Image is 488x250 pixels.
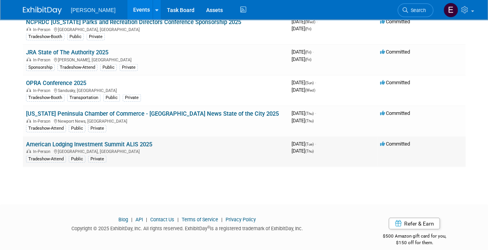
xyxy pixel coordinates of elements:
[26,33,64,40] div: Tradeshow-Booth
[219,217,224,222] span: |
[408,7,426,13] span: Search
[316,19,318,24] span: -
[292,19,318,24] span: [DATE]
[305,50,311,54] span: (Fri)
[26,64,55,71] div: Sponsorship
[26,80,86,87] a: OPRA Conference 2025
[71,7,116,13] span: [PERSON_NAME]
[26,94,64,101] div: Tradeshow-Booth
[23,223,352,232] div: Copyright © 2025 ExhibitDay, Inc. All rights reserved. ExhibitDay is a registered trademark of Ex...
[26,119,31,123] img: In-Person Event
[26,149,31,153] img: In-Person Event
[305,119,314,123] span: (Thu)
[26,26,285,32] div: [GEOGRAPHIC_DATA], [GEOGRAPHIC_DATA]
[67,33,84,40] div: Public
[292,26,311,31] span: [DATE]
[292,87,315,93] span: [DATE]
[26,88,31,92] img: In-Person Event
[33,27,53,32] span: In-Person
[305,142,314,146] span: (Tue)
[226,217,256,222] a: Privacy Policy
[305,81,314,85] span: (Sun)
[69,125,85,132] div: Public
[292,110,316,116] span: [DATE]
[443,3,458,17] img: Emy Volk
[305,27,311,31] span: (Fri)
[315,110,316,116] span: -
[292,49,314,55] span: [DATE]
[26,141,152,148] a: American Lodging Investment Summit ALIS 2025
[305,20,315,24] span: (Wed)
[26,125,66,132] div: Tradeshow-Attend
[26,57,31,61] img: In-Person Event
[292,148,314,154] span: [DATE]
[67,94,101,101] div: Transportation
[315,141,316,147] span: -
[26,156,66,163] div: Tradeshow-Attend
[26,110,279,117] a: [US_STATE] Peninsula Chamber of Commerce - [GEOGRAPHIC_DATA] News State of the City 2025
[380,141,410,147] span: Committed
[305,57,311,62] span: (Fri)
[26,87,285,93] div: Sandusky, [GEOGRAPHIC_DATA]
[363,228,465,246] div: $500 Amazon gift card for you,
[26,118,285,124] div: Newport News, [GEOGRAPHIC_DATA]
[69,156,85,163] div: Public
[26,19,241,26] a: NCPRDC [US_STATE] Parks and Recreation Directors Conference Sponsorship 2025
[398,3,433,17] a: Search
[26,49,108,56] a: JRA State of The Authority 2025
[207,225,210,229] sup: ®
[26,27,31,31] img: In-Person Event
[182,217,218,222] a: Terms of Service
[144,217,149,222] span: |
[315,80,316,85] span: -
[363,240,465,246] div: $150 off for them.
[313,49,314,55] span: -
[100,64,117,71] div: Public
[292,56,311,62] span: [DATE]
[380,49,410,55] span: Committed
[33,119,53,124] span: In-Person
[305,88,315,92] span: (Wed)
[87,33,105,40] div: Private
[120,64,138,71] div: Private
[292,118,314,123] span: [DATE]
[380,110,410,116] span: Committed
[175,217,181,222] span: |
[305,149,314,153] span: (Thu)
[103,94,120,101] div: Public
[33,149,53,154] span: In-Person
[88,125,106,132] div: Private
[292,141,316,147] span: [DATE]
[305,111,314,116] span: (Thu)
[23,7,62,14] img: ExhibitDay
[389,218,440,229] a: Refer & Earn
[33,88,53,93] span: In-Person
[57,64,97,71] div: Tradeshow-Attend
[33,57,53,62] span: In-Person
[150,217,174,222] a: Contact Us
[123,94,141,101] div: Private
[380,80,410,85] span: Committed
[380,19,410,24] span: Committed
[26,56,285,62] div: [PERSON_NAME], [GEOGRAPHIC_DATA]
[135,217,143,222] a: API
[118,217,128,222] a: Blog
[88,156,106,163] div: Private
[129,217,134,222] span: |
[26,148,285,154] div: [GEOGRAPHIC_DATA], [GEOGRAPHIC_DATA]
[292,80,316,85] span: [DATE]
